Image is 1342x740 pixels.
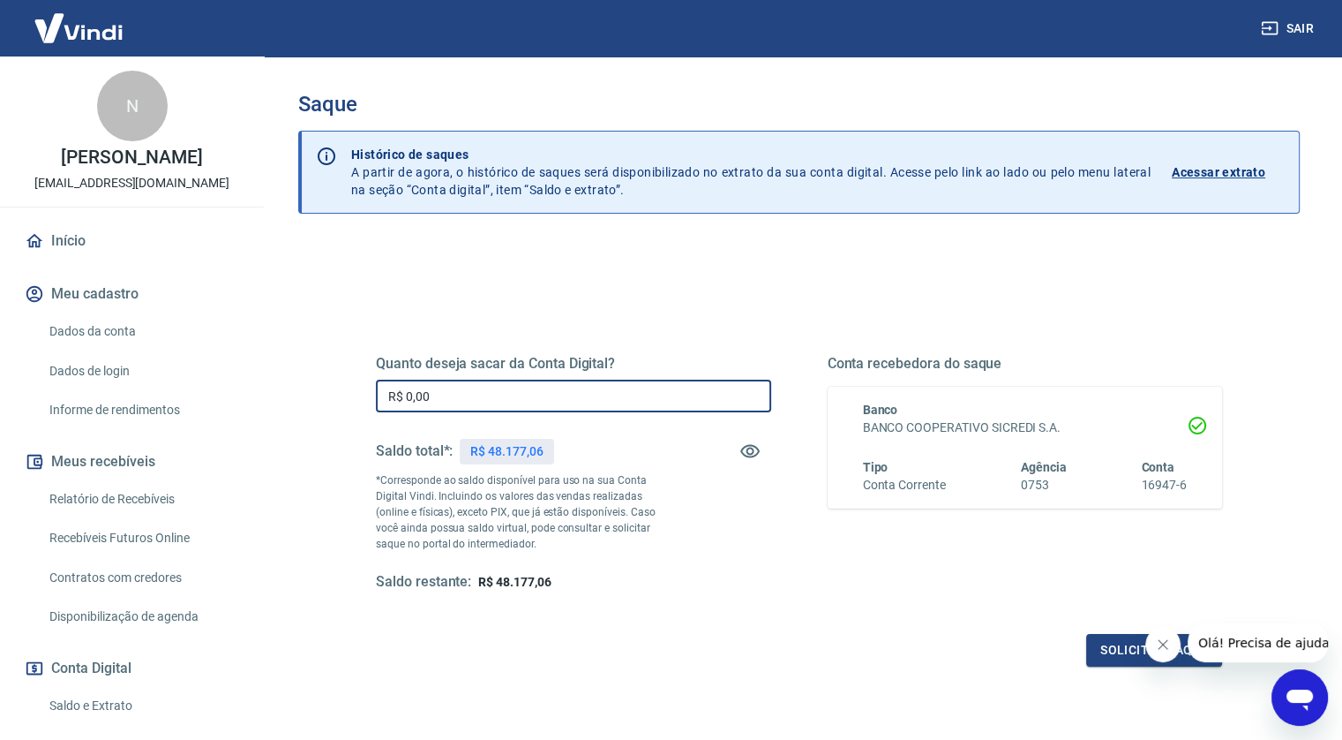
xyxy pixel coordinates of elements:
[1188,623,1328,662] iframe: Mensagem da empresa
[351,146,1151,163] p: Histórico de saques
[42,353,243,389] a: Dados de login
[1271,669,1328,726] iframe: Botão para abrir a janela de mensagens
[863,460,888,474] span: Tipo
[863,476,946,495] h6: Conta Corrente
[42,599,243,635] a: Disponibilização de agenda
[1257,12,1321,45] button: Sair
[21,275,243,313] button: Meu cadastro
[42,560,243,596] a: Contratos com credores
[21,649,243,688] button: Conta Digital
[470,442,543,461] p: R$ 48.177,06
[1172,146,1285,199] a: Acessar extrato
[21,1,136,55] img: Vindi
[376,573,471,592] h5: Saldo restante:
[478,575,551,589] span: R$ 48.177,06
[42,392,243,428] a: Informe de rendimentos
[42,520,243,556] a: Recebíveis Futuros Online
[21,442,243,481] button: Meus recebíveis
[61,148,202,167] p: [PERSON_NAME]
[42,481,243,517] a: Relatório de Recebíveis
[863,419,1188,437] h6: BANCO COOPERATIVO SICREDI S.A.
[1141,460,1174,474] span: Conta
[11,12,148,26] span: Olá! Precisa de ajuda?
[863,403,898,417] span: Banco
[21,222,243,261] a: Início
[1021,476,1067,495] h6: 0753
[828,355,1223,373] h5: Conta recebedora do saque
[1021,460,1067,474] span: Agência
[42,688,243,724] a: Saldo e Extrato
[376,442,453,460] h5: Saldo total*:
[1141,476,1187,495] h6: 16947-6
[34,174,229,193] p: [EMAIL_ADDRESS][DOMAIN_NAME]
[351,146,1151,199] p: A partir de agora, o histórico de saques será disponibilizado no extrato da sua conta digital. Ac...
[376,472,672,552] p: *Corresponde ao saldo disponível para uso na sua Conta Digital Vindi. Incluindo os valores das ve...
[376,355,771,373] h5: Quanto deseja sacar da Conta Digital?
[97,71,168,141] div: N
[298,92,1300,117] h3: Saque
[1172,163,1265,181] p: Acessar extrato
[42,313,243,350] a: Dados da conta
[1145,627,1181,662] iframe: Fechar mensagem
[1086,634,1222,667] button: Solicitar saque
